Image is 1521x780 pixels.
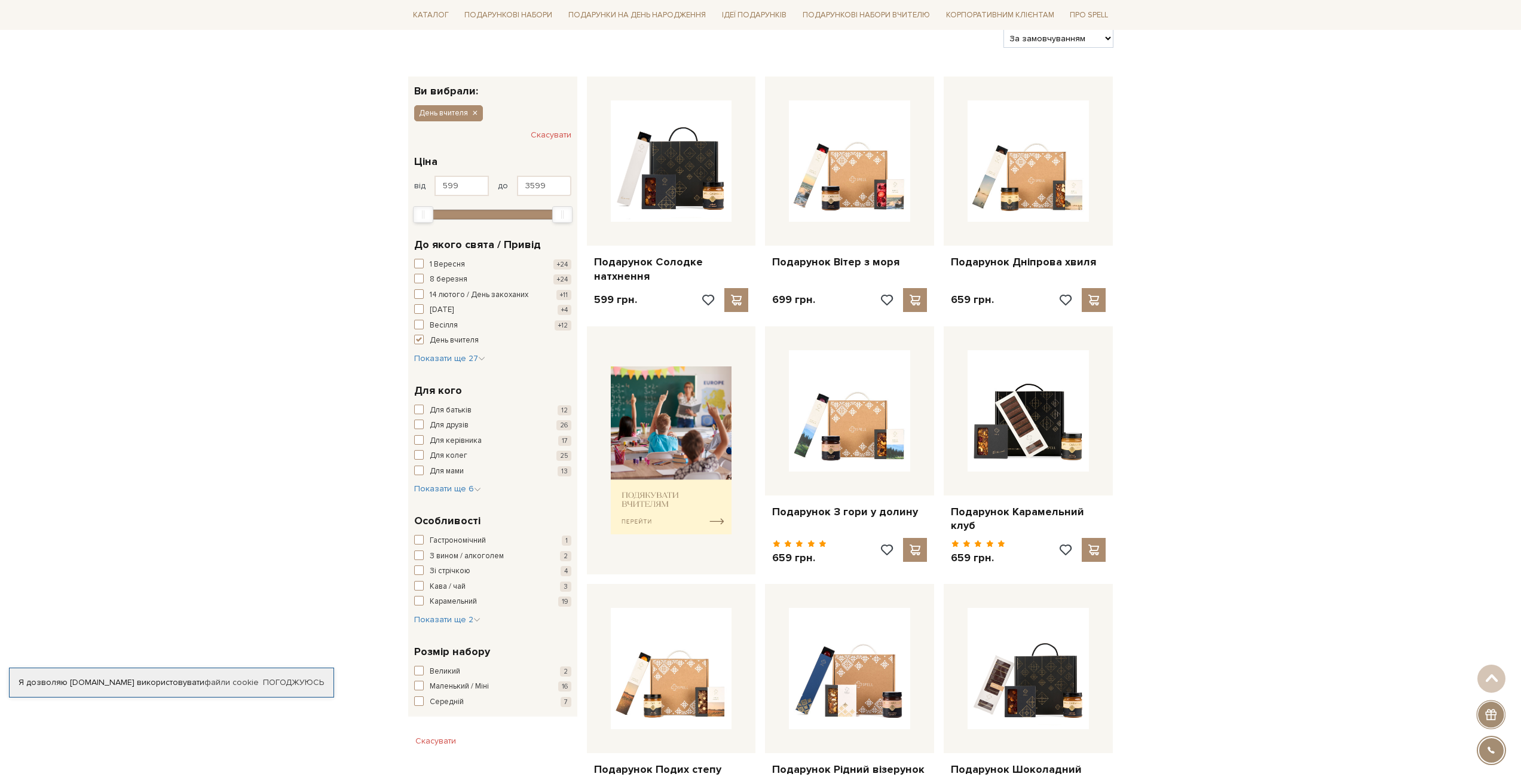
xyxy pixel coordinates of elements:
button: 8 березня +24 [414,274,571,286]
span: 26 [556,420,571,430]
span: 13 [558,466,571,476]
div: Ви вибрали: [408,77,577,96]
div: Min [413,206,433,223]
span: Особливості [414,513,481,529]
span: 1 [562,536,571,546]
span: +4 [558,305,571,315]
span: +11 [556,290,571,300]
span: 16 [558,681,571,692]
span: Весілля [430,320,458,332]
p: 659 грн. [951,293,994,307]
a: Подарунок Карамельний клуб [951,505,1106,533]
span: Для мами [430,466,464,478]
button: Для батьків 12 [414,405,571,417]
span: Для друзів [430,420,469,432]
button: День вчителя [414,105,483,121]
span: 12 [558,405,571,415]
span: Для кого [414,383,462,399]
a: Подарункові набори [460,6,557,25]
button: Карамельний 19 [414,596,571,608]
button: Для керівника 17 [414,435,571,447]
span: Ціна [414,154,437,170]
span: [DATE] [430,304,454,316]
a: Подарунок Дніпрова хвиля [951,255,1106,269]
p: 599 грн. [594,293,637,307]
p: 699 грн. [772,293,815,307]
span: Середній [430,696,464,708]
button: Зі стрічкою 4 [414,565,571,577]
span: З вином / алкоголем [430,550,504,562]
span: до [498,181,508,191]
span: 17 [558,436,571,446]
span: Карамельний [430,596,477,608]
button: Весілля +12 [414,320,571,332]
span: Розмір набору [414,644,490,660]
span: До якого свята / Привід [414,237,541,253]
span: Для батьків [430,405,472,417]
span: 2 [560,551,571,561]
a: Подарунок Вітер з моря [772,255,927,269]
span: 2 [560,666,571,677]
input: Ціна [434,176,489,196]
button: Для друзів 26 [414,420,571,432]
span: +24 [553,274,571,285]
span: 1 Вересня [430,259,465,271]
button: 14 лютого / День закоханих +11 [414,289,571,301]
button: Показати ще 6 [414,483,481,495]
p: 659 грн. [951,551,1005,565]
a: Каталог [408,6,454,25]
a: Подарунок З гори у долину [772,505,927,519]
button: Гастрономічний 1 [414,535,571,547]
a: Подарунок Подих степу [594,763,749,776]
span: 8 березня [430,274,467,286]
span: 19 [558,597,571,607]
a: Подарунок Солодке натхнення [594,255,749,283]
button: [DATE] +4 [414,304,571,316]
a: файли cookie [204,677,259,687]
span: Показати ще 27 [414,353,485,363]
button: Маленький / Міні 16 [414,681,571,693]
p: 659 грн. [772,551,827,565]
input: Ціна [517,176,571,196]
span: Великий [430,666,460,678]
a: Подарункові набори Вчителю [798,5,935,25]
span: Показати ще 2 [414,614,481,625]
button: Показати ще 27 [414,353,485,365]
button: Скасувати [408,732,463,751]
span: 4 [561,566,571,576]
button: Середній 7 [414,696,571,708]
button: З вином / алкоголем 2 [414,550,571,562]
button: Кава / чай 3 [414,581,571,593]
span: День вчителя [430,335,479,347]
span: Гастрономічний [430,535,486,547]
button: День вчителя [414,335,571,347]
span: 14 лютого / День закоханих [430,289,528,301]
a: Подарунки на День народження [564,6,711,25]
a: Подарунок Рідний візерунок [772,763,927,776]
button: Показати ще 2 [414,614,481,626]
button: 1 Вересня +24 [414,259,571,271]
span: 3 [560,582,571,592]
a: Про Spell [1065,6,1113,25]
span: +24 [553,259,571,270]
span: 7 [561,697,571,707]
span: Маленький / Міні [430,681,489,693]
span: Зі стрічкою [430,565,470,577]
span: Для керівника [430,435,482,447]
span: +12 [555,320,571,331]
a: Погоджуюсь [263,677,324,688]
span: 25 [556,451,571,461]
span: Показати ще 6 [414,484,481,494]
button: Великий 2 [414,666,571,678]
span: Кава / чай [430,581,466,593]
span: від [414,181,426,191]
div: Я дозволяю [DOMAIN_NAME] використовувати [10,677,333,688]
span: Для колег [430,450,467,462]
img: banner [611,366,732,534]
button: Для мами 13 [414,466,571,478]
span: День вчителя [419,108,468,118]
div: Max [552,206,573,223]
button: Скасувати [531,126,571,145]
a: Ідеї подарунків [717,6,791,25]
a: Корпоративним клієнтам [941,6,1059,25]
